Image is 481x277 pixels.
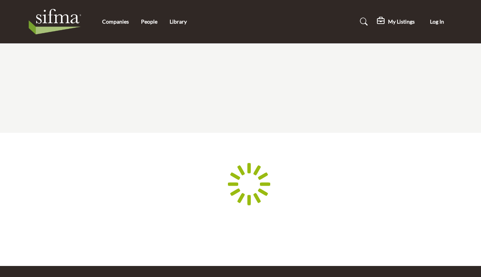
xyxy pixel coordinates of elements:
[170,18,187,25] a: Library
[430,18,444,25] span: Log In
[388,18,415,25] h5: My Listings
[420,15,454,29] button: Log In
[353,16,373,28] a: Search
[27,6,87,37] img: Site Logo
[102,18,129,25] a: Companies
[141,18,157,25] a: People
[377,17,415,26] div: My Listings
